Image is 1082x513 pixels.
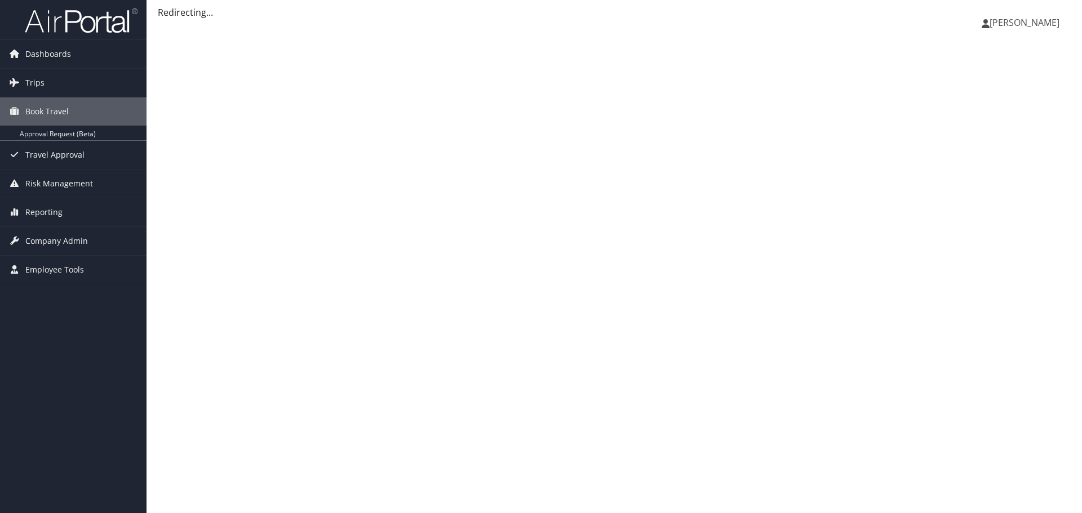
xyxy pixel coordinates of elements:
span: [PERSON_NAME] [990,16,1059,29]
a: [PERSON_NAME] [982,6,1071,39]
img: airportal-logo.png [25,7,138,34]
span: Company Admin [25,227,88,255]
span: Book Travel [25,97,69,126]
div: Redirecting... [158,6,1071,19]
span: Travel Approval [25,141,85,169]
span: Trips [25,69,45,97]
span: Reporting [25,198,63,226]
span: Dashboards [25,40,71,68]
span: Risk Management [25,169,93,198]
span: Employee Tools [25,256,84,284]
